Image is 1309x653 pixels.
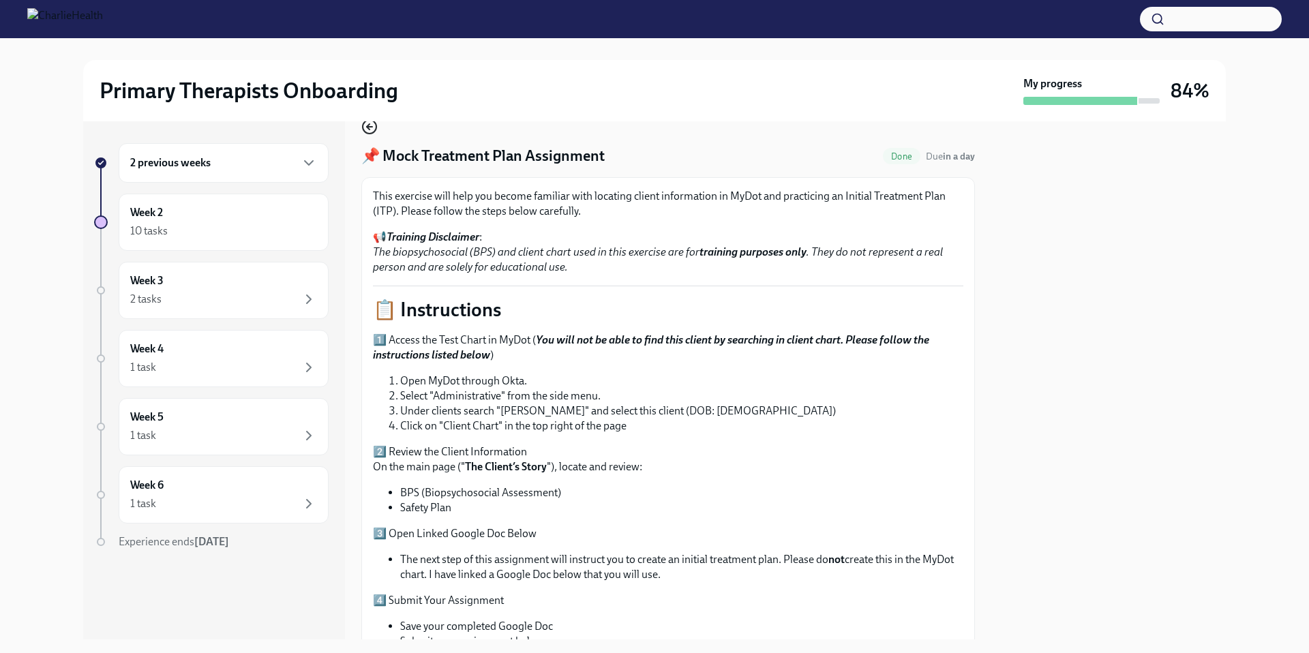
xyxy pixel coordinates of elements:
[100,77,398,104] h2: Primary Therapists Onboarding
[1171,78,1209,103] h3: 84%
[119,535,229,548] span: Experience ends
[94,398,329,455] a: Week 51 task
[373,230,963,275] p: 📢 :
[883,151,920,162] span: Done
[926,151,975,162] span: Due
[373,297,963,322] p: 📋 Instructions
[130,428,156,443] div: 1 task
[373,444,963,474] p: 2️⃣ Review the Client Information On the main page (" "), locate and review:
[400,419,963,434] li: Click on "Client Chart" in the top right of the page
[373,245,943,273] em: The biopsychosocial (BPS) and client chart used in this exercise are for . They do not represent ...
[119,143,329,183] div: 2 previous weeks
[27,8,103,30] img: CharlieHealth
[130,478,164,493] h6: Week 6
[130,292,162,307] div: 2 tasks
[130,205,163,220] h6: Week 2
[130,341,164,356] h6: Week 4
[400,619,963,634] li: Save your completed Google Doc
[465,460,547,473] strong: The Client’s Story
[130,155,211,170] h6: 2 previous weeks
[130,273,164,288] h6: Week 3
[94,330,329,387] a: Week 41 task
[130,410,164,425] h6: Week 5
[373,526,963,541] p: 3️⃣ Open Linked Google Doc Below
[130,496,156,511] div: 1 task
[400,374,963,389] li: Open MyDot through Okta.
[373,333,929,361] strong: You will not be able to find this client by searching in client chart. Please follow the instruct...
[373,189,963,219] p: This exercise will help you become familiar with locating client information in MyDot and practic...
[373,593,963,608] p: 4️⃣ Submit Your Assignment
[926,150,975,163] span: August 15th, 2025 10:00
[400,485,963,500] li: BPS (Biopsychosocial Assessment)
[361,146,605,166] h4: 📌 Mock Treatment Plan Assignment
[943,151,975,162] strong: in a day
[373,333,963,363] p: 1️⃣ Access the Test Chart in MyDot ( )
[400,389,963,404] li: Select "Administrative" from the side menu.
[400,552,963,582] li: The next step of this assignment will instruct you to create an initial treatment plan. Please do...
[94,262,329,319] a: Week 32 tasks
[400,500,963,515] li: Safety Plan
[130,224,168,239] div: 10 tasks
[400,404,963,419] li: Under clients search "[PERSON_NAME]" and select this client (DOB: [DEMOGRAPHIC_DATA])
[400,634,963,649] li: Submit your assignment below
[130,360,156,375] div: 1 task
[387,230,479,243] strong: Training Disclaimer
[94,466,329,523] a: Week 61 task
[94,194,329,251] a: Week 210 tasks
[1023,76,1082,91] strong: My progress
[194,535,229,548] strong: [DATE]
[828,553,845,566] strong: not
[699,245,807,258] strong: training purposes only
